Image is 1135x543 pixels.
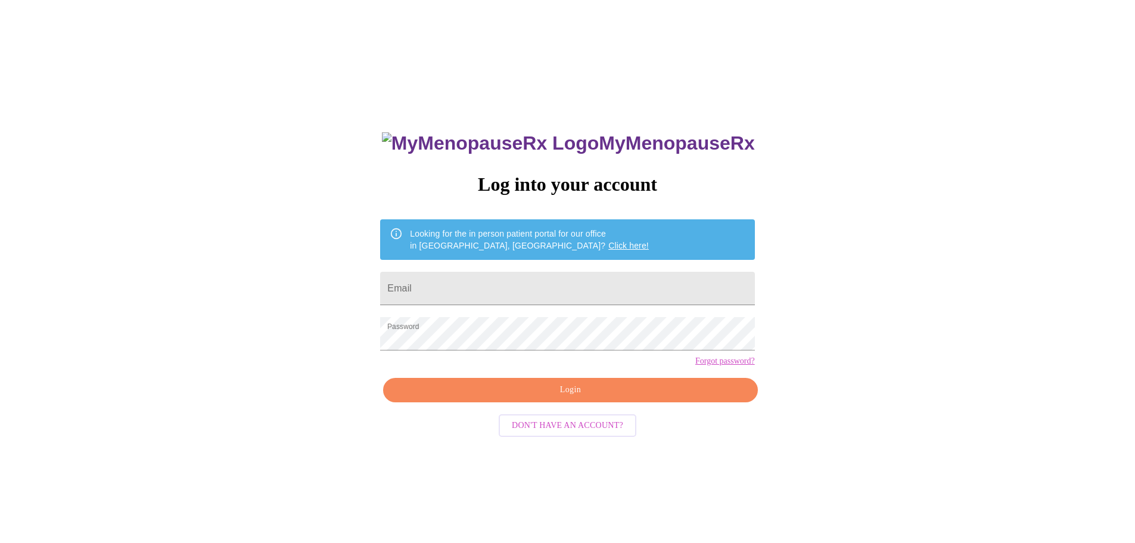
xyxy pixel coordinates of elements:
[496,420,639,430] a: Don't have an account?
[382,132,755,154] h3: MyMenopauseRx
[382,132,599,154] img: MyMenopauseRx Logo
[512,418,623,433] span: Don't have an account?
[397,383,744,398] span: Login
[499,414,636,437] button: Don't have an account?
[410,223,649,256] div: Looking for the in person patient portal for our office in [GEOGRAPHIC_DATA], [GEOGRAPHIC_DATA]?
[608,241,649,250] a: Click here!
[383,378,757,402] button: Login
[380,173,754,196] h3: Log into your account
[695,356,755,366] a: Forgot password?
